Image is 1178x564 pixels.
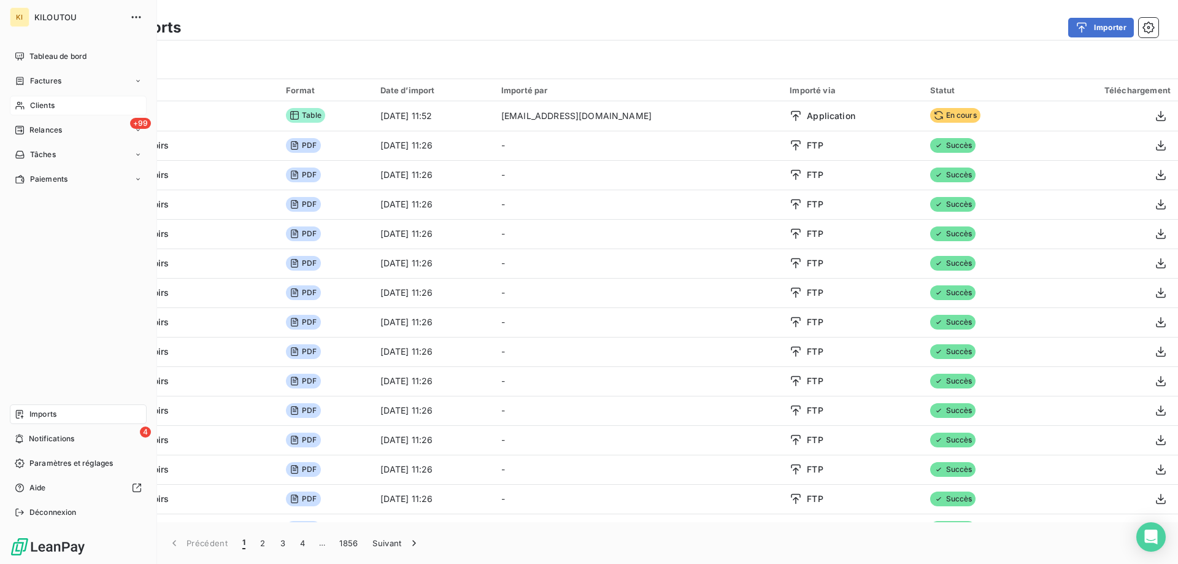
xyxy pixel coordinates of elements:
td: [DATE] 11:26 [373,219,494,249]
span: PDF [286,168,320,182]
td: - [494,278,782,307]
span: FTP [807,463,823,476]
td: - [494,514,782,543]
span: Notifications [29,433,74,444]
td: [DATE] 11:26 [373,337,494,366]
span: Relances [29,125,62,136]
td: [DATE] 11:52 [373,101,494,131]
span: FTP [807,287,823,299]
span: Succès [930,433,976,447]
span: Succès [930,256,976,271]
span: Application [807,110,855,122]
td: [DATE] 11:26 [373,396,494,425]
span: FTP [807,316,823,328]
td: - [494,337,782,366]
td: [DATE] 11:26 [373,514,494,543]
td: - [494,131,782,160]
button: 1 [235,530,253,556]
td: - [494,484,782,514]
div: Statut [930,85,1030,95]
td: [DATE] 11:26 [373,249,494,278]
span: FTP [807,228,823,240]
span: PDF [286,433,320,447]
span: 4 [140,427,151,438]
span: Succès [930,403,976,418]
button: 3 [273,530,293,556]
div: Import [59,85,271,96]
button: 1856 [332,530,365,556]
span: PDF [286,521,320,536]
span: FTP [807,404,823,417]
td: - [494,160,782,190]
span: PDF [286,462,320,477]
span: Clients [30,100,55,111]
td: [DATE] 11:26 [373,160,494,190]
span: PDF [286,492,320,506]
button: Précédent [161,530,235,556]
span: En cours [930,108,980,123]
span: PDF [286,403,320,418]
span: PDF [286,374,320,388]
td: [DATE] 11:26 [373,455,494,484]
span: FTP [807,493,823,505]
div: Format [286,85,365,95]
td: - [494,396,782,425]
span: Imports [29,409,56,420]
span: PDF [286,197,320,212]
td: - [494,219,782,249]
td: [DATE] 11:26 [373,425,494,455]
div: Importé via [790,85,915,95]
span: PDF [286,138,320,153]
td: [DATE] 11:26 [373,190,494,219]
div: Importé par [501,85,775,95]
button: 2 [253,530,272,556]
span: PDF [286,315,320,330]
div: Téléchargement [1044,85,1171,95]
span: FTP [807,257,823,269]
span: Succès [930,521,976,536]
span: Succès [930,344,976,359]
span: PDF [286,285,320,300]
span: FTP [807,434,823,446]
span: Paramètres et réglages [29,458,113,469]
span: 1 [242,537,245,549]
span: Succès [930,374,976,388]
span: Succès [930,492,976,506]
span: Tableau de bord [29,51,87,62]
span: Succès [930,285,976,300]
span: Factures [30,75,61,87]
button: 4 [293,530,312,556]
span: … [312,533,332,553]
td: [DATE] 11:26 [373,131,494,160]
span: KILOUTOU [34,12,123,22]
span: FTP [807,169,823,181]
span: Succès [930,168,976,182]
td: [DATE] 11:26 [373,366,494,396]
span: Aide [29,482,46,493]
div: Date d’import [380,85,487,95]
span: Succès [930,197,976,212]
span: Paiements [30,174,67,185]
span: Succès [930,226,976,241]
span: Succès [930,462,976,477]
td: - [494,190,782,219]
span: Succès [930,315,976,330]
span: FTP [807,139,823,152]
img: Logo LeanPay [10,537,86,557]
span: Tâches [30,149,56,160]
button: Suivant [365,530,427,556]
td: [DATE] 11:26 [373,484,494,514]
td: - [494,455,782,484]
button: Importer [1068,18,1134,37]
td: - [494,425,782,455]
div: KI [10,7,29,27]
td: [DATE] 11:26 [373,307,494,337]
span: FTP [807,346,823,358]
span: Table [286,108,325,123]
span: FTP [807,198,823,211]
span: PDF [286,256,320,271]
td: - [494,307,782,337]
span: Succès [930,138,976,153]
span: FTP [807,375,823,387]
td: - [494,366,782,396]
